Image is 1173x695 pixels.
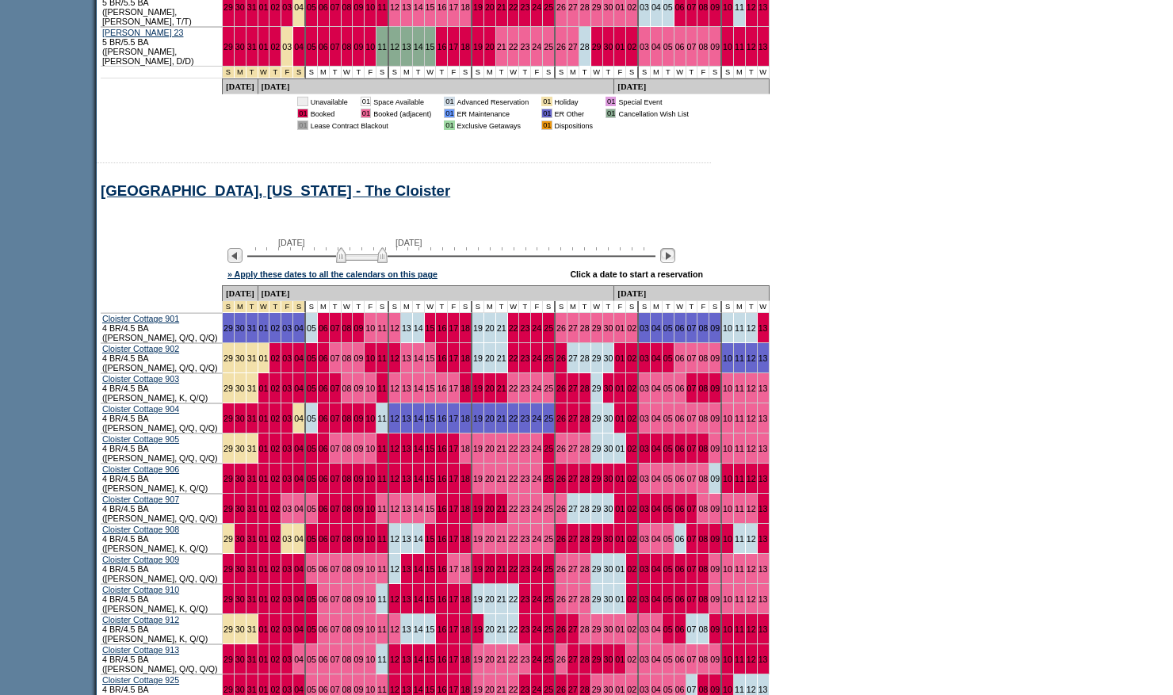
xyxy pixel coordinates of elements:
a: 07 [331,444,340,453]
a: 01 [615,323,625,333]
a: 12 [390,353,399,363]
a: 10 [365,414,375,423]
a: 24 [532,353,541,363]
a: 30 [235,444,245,453]
a: 23 [520,384,529,393]
a: 07 [331,323,340,333]
a: 11 [377,384,387,393]
a: 08 [698,384,708,393]
a: 01 [259,2,269,12]
a: 02 [270,2,280,12]
a: 18 [460,414,470,423]
a: 03 [640,323,649,333]
a: 03 [282,42,292,52]
a: 09 [353,42,363,52]
a: 06 [319,42,328,52]
a: 26 [556,2,566,12]
a: 19 [473,384,483,393]
a: 22 [509,384,518,393]
a: 07 [331,42,340,52]
a: 23 [520,353,529,363]
a: 17 [449,2,458,12]
a: 29 [224,384,233,393]
a: 16 [437,353,446,363]
a: 18 [460,42,470,52]
a: 12 [747,323,756,333]
a: 11 [377,414,387,423]
a: 18 [460,323,470,333]
a: 02 [270,414,280,423]
a: 19 [473,323,483,333]
a: 27 [568,353,578,363]
a: 10 [723,323,732,333]
a: 03 [282,2,292,12]
a: 25 [544,42,553,52]
a: Cloister Cottage 901 [102,314,179,323]
a: 16 [437,414,446,423]
a: 05 [307,414,316,423]
a: 08 [342,42,352,52]
a: 25 [544,353,553,363]
a: 29 [592,42,602,52]
a: 12 [747,353,756,363]
a: 22 [509,353,518,363]
a: 14 [414,384,423,393]
a: 03 [282,414,292,423]
a: 30 [235,414,245,423]
a: 08 [342,2,352,12]
a: 30 [235,353,245,363]
a: 07 [687,353,697,363]
a: 12 [747,384,756,393]
a: 13 [758,384,768,393]
a: 01 [615,414,625,423]
a: 02 [627,323,636,333]
a: 13 [758,414,768,423]
a: 12 [747,42,756,52]
a: 06 [319,384,328,393]
a: 09 [710,353,720,363]
a: 04 [651,42,661,52]
a: 30 [235,2,245,12]
a: 08 [698,42,708,52]
a: 09 [353,353,363,363]
a: 31 [247,42,257,52]
a: 02 [627,42,636,52]
a: 06 [319,353,328,363]
a: 04 [651,414,661,423]
a: 28 [580,384,590,393]
a: 13 [402,42,411,52]
a: 03 [282,323,292,333]
a: 11 [735,42,744,52]
a: 19 [473,42,483,52]
a: 04 [651,323,661,333]
a: 04 [294,444,304,453]
a: 22 [509,323,518,333]
a: 23 [520,2,529,12]
a: 05 [663,384,673,393]
a: 25 [544,414,553,423]
a: 04 [294,414,304,423]
a: 20 [485,2,495,12]
a: 15 [426,323,435,333]
a: 11 [735,414,744,423]
a: 06 [675,42,685,52]
a: 21 [497,42,506,52]
a: 30 [604,384,613,393]
a: 20 [485,414,495,423]
a: 30 [604,414,613,423]
a: 29 [592,414,602,423]
a: 10 [723,353,732,363]
a: 29 [592,323,602,333]
a: 04 [294,42,304,52]
a: 16 [437,384,446,393]
a: 31 [247,384,257,393]
a: 17 [449,384,458,393]
a: 30 [604,2,613,12]
a: 17 [449,323,458,333]
a: 06 [319,414,328,423]
a: 16 [437,2,446,12]
a: 05 [307,444,316,453]
a: 01 [615,2,625,12]
a: 25 [544,384,553,393]
a: 09 [710,414,720,423]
